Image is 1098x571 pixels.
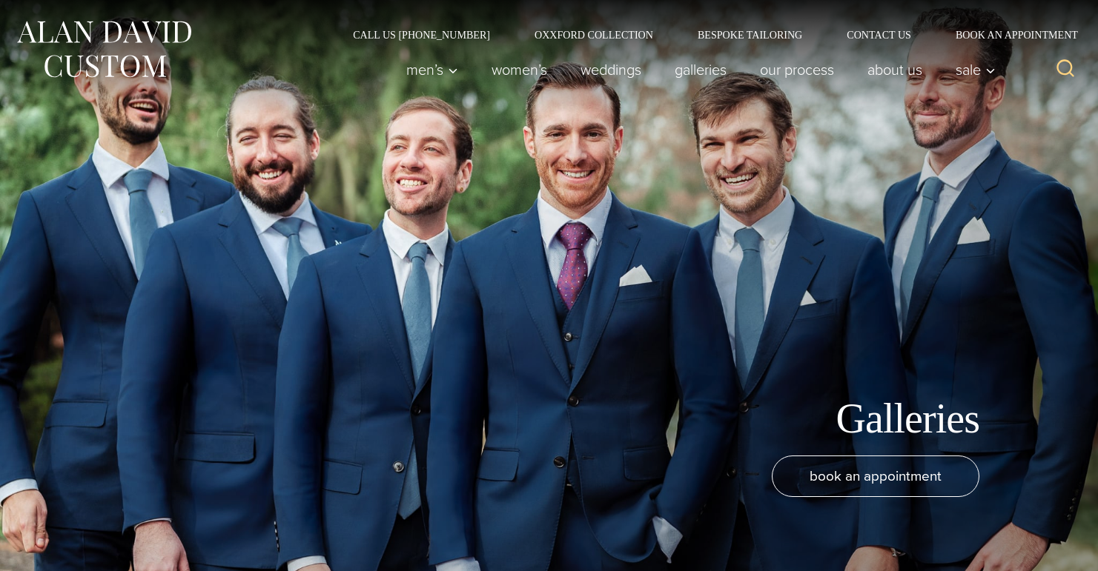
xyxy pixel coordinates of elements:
[15,16,193,82] img: Alan David Custom
[1048,52,1083,87] button: View Search Form
[824,30,933,40] a: Contact Us
[933,30,1083,40] a: Book an Appointment
[772,455,979,497] a: book an appointment
[331,30,512,40] a: Call Us [PHONE_NUMBER]
[810,465,942,487] span: book an appointment
[658,55,744,84] a: Galleries
[675,30,824,40] a: Bespoke Tailoring
[390,55,1004,84] nav: Primary Navigation
[851,55,939,84] a: About Us
[331,30,1083,40] nav: Secondary Navigation
[512,30,675,40] a: Oxxford Collection
[406,62,458,77] span: Men’s
[475,55,564,84] a: Women’s
[564,55,658,84] a: weddings
[744,55,851,84] a: Our Process
[956,62,996,77] span: Sale
[836,394,980,444] h1: Galleries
